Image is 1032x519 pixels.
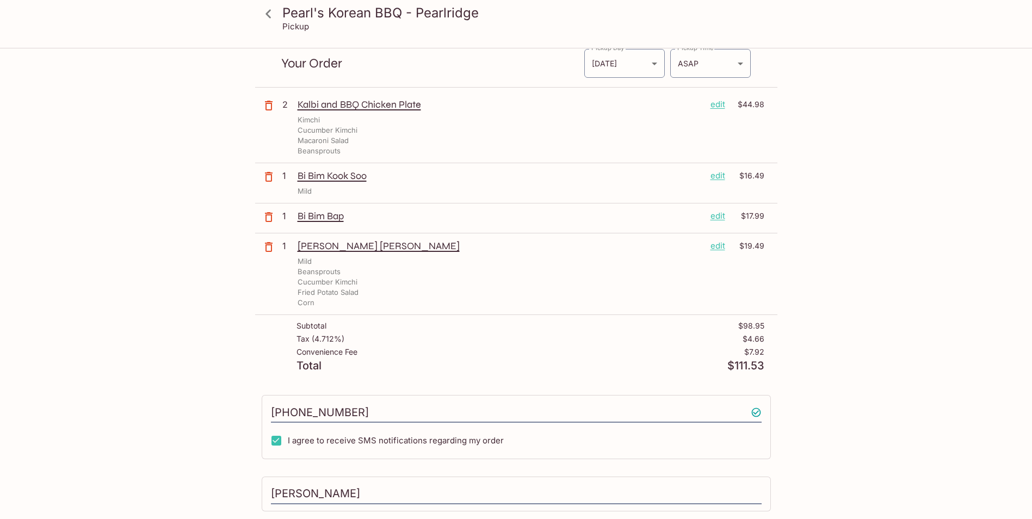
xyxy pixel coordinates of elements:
[744,348,764,356] p: $7.92
[282,170,293,182] p: 1
[732,210,764,222] p: $17.99
[296,361,322,371] p: Total
[298,135,349,146] p: Macaroni Salad
[298,287,359,298] p: Fried Potato Salad
[298,98,702,110] p: Kalbi and BBQ Chicken Plate
[288,435,504,446] span: I agree to receive SMS notifications regarding my order
[727,361,764,371] p: $111.53
[298,170,702,182] p: Bi Bim Kook Soo
[281,58,584,69] p: Your Order
[738,322,764,330] p: $98.95
[298,146,341,156] p: Beansprouts
[282,98,293,110] p: 2
[732,98,764,110] p: $44.98
[732,240,764,252] p: $19.49
[710,170,725,182] p: edit
[298,186,312,196] p: Mild
[298,267,341,277] p: Beansprouts
[710,98,725,110] p: edit
[298,298,314,308] p: Corn
[743,335,764,343] p: $4.66
[298,256,312,267] p: Mild
[282,4,769,21] h3: Pearl's Korean BBQ - Pearlridge
[584,49,665,78] div: [DATE]
[296,322,326,330] p: Subtotal
[298,277,357,287] p: Cucumber Kimchi
[282,210,293,222] p: 1
[296,335,344,343] p: Tax ( 4.712% )
[710,240,725,252] p: edit
[710,210,725,222] p: edit
[271,402,762,423] input: Enter phone number
[296,348,357,356] p: Convenience Fee
[298,115,320,125] p: Kimchi
[298,125,357,135] p: Cucumber Kimchi
[298,240,702,252] p: [PERSON_NAME] [PERSON_NAME]
[282,21,309,32] p: Pickup
[670,49,751,78] div: ASAP
[298,210,702,222] p: Bi Bim Bap
[732,170,764,182] p: $16.49
[282,240,293,252] p: 1
[271,484,762,504] input: Enter first and last name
